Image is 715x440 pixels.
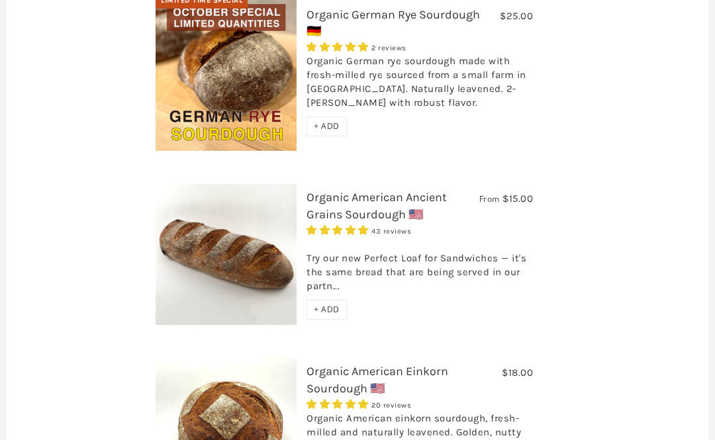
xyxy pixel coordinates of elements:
[307,224,371,236] span: 4.93 stars
[314,304,340,315] span: + ADD
[307,300,347,320] div: + ADD
[479,193,500,204] span: From
[307,116,347,136] div: + ADD
[314,120,340,132] span: + ADD
[371,227,411,236] span: 43 reviews
[307,54,533,116] div: Organic German rye sourdough made with fresh-milled rye sourced from a small farm in [GEOGRAPHIC_...
[307,398,371,410] span: 4.95 stars
[500,10,533,22] span: $25.00
[307,238,533,300] div: Try our new Perfect Loaf for Sandwiches — it's the same bread that are being served in our partn...
[502,367,533,378] span: $18.00
[307,41,371,53] span: 5.00 stars
[307,7,480,38] a: Organic German Rye Sourdough 🇩🇪
[502,193,533,204] span: $15.00
[156,184,297,325] img: Organic American Ancient Grains Sourdough 🇺🇸
[307,364,448,395] a: Organic American Einkorn Sourdough 🇺🇸
[371,44,406,52] span: 2 reviews
[371,401,411,410] span: 20 reviews
[307,190,447,221] a: Organic American Ancient Grains Sourdough 🇺🇸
